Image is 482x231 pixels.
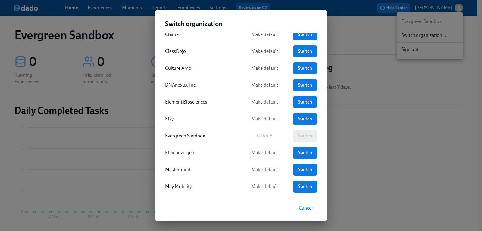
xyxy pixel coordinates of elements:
[297,116,313,122] span: Switch
[293,28,317,40] a: Switch
[297,150,313,156] span: Switch
[165,166,236,173] div: Mastermind
[241,181,288,193] button: Make default
[297,167,313,173] span: Switch
[295,202,317,214] button: Cancel
[297,99,313,105] span: Switch
[297,184,313,190] span: Switch
[165,82,236,88] div: DNAnexus, Inc.
[293,62,317,74] a: Switch
[245,31,284,37] span: Make default
[245,65,284,71] span: Make default
[245,184,284,190] span: Make default
[293,147,317,159] a: Switch
[165,149,236,156] div: Kleinanzeigen
[165,65,236,72] div: Culture Amp
[245,48,284,54] span: Make default
[297,65,313,71] span: Switch
[165,31,236,38] div: Chime
[293,79,317,91] a: Switch
[165,48,236,55] div: ClassDojo
[297,31,313,37] span: Switch
[241,113,288,125] button: Make default
[245,167,284,173] span: Make default
[245,116,284,122] span: Make default
[293,45,317,57] a: Switch
[241,79,288,91] button: Make default
[165,133,236,139] div: Evergreen Sandbox
[293,113,317,125] a: Switch
[241,147,288,159] button: Make default
[241,45,288,57] button: Make default
[245,82,284,88] span: Make default
[297,48,313,54] span: Switch
[293,181,317,193] a: Switch
[165,116,236,122] div: Etsy
[165,19,317,28] h2: Switch organization
[293,96,317,108] a: Switch
[241,96,288,108] button: Make default
[241,62,288,74] button: Make default
[299,205,313,211] span: Cancel
[245,99,284,105] span: Make default
[245,150,284,156] span: Make default
[165,99,236,105] div: Element Biosciences
[293,164,317,176] a: Switch
[165,183,236,190] div: May Mobility
[241,164,288,176] button: Make default
[241,28,288,40] button: Make default
[297,82,313,88] span: Switch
